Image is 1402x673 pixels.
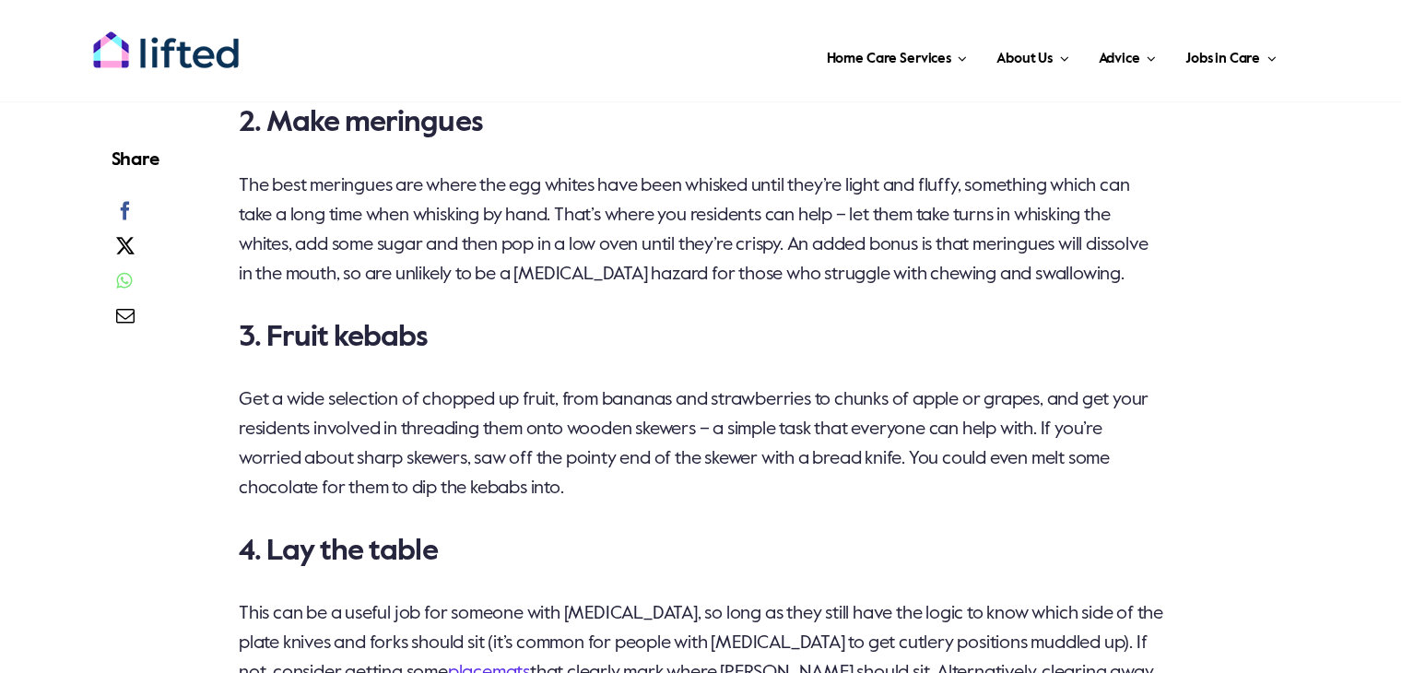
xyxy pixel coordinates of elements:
strong: 2. Make meringues [239,108,483,137]
strong: 4. Lay the table [239,537,438,566]
a: Advice [1092,28,1160,83]
a: Jobs in Care [1180,28,1282,83]
a: X [112,233,140,268]
a: Email [112,303,140,338]
span: Home Care Services [827,44,951,74]
strong: 3. Fruit kebabs [239,323,429,352]
span: Jobs in Care [1185,44,1260,74]
a: About Us [991,28,1074,83]
a: Facebook [112,198,140,233]
p: The best meringues are where the egg whites have been whisked until they’re light and fluffy, som... [239,171,1165,289]
a: WhatsApp [112,268,137,303]
h4: Share [112,148,159,173]
p: Get a wide selection of chopped up fruit, from bananas and strawberries to chunks of apple or gra... [239,385,1165,503]
nav: Main Menu [300,28,1282,83]
span: Advice [1098,44,1139,74]
a: lifted-logo [92,30,240,49]
span: About Us [996,44,1053,74]
a: Home Care Services [821,28,973,83]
